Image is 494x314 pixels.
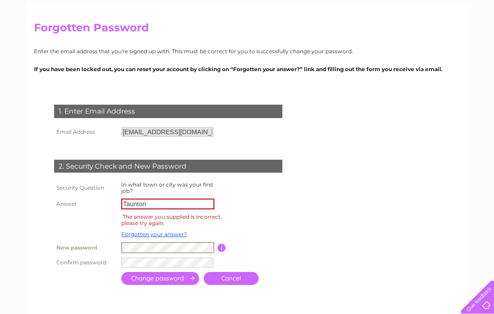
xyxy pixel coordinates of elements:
[369,38,386,45] a: Water
[121,272,199,285] input: Submit
[325,4,387,16] a: 0333 014 3131
[34,65,460,73] p: If you have been locked out, you can reset your account by clicking on “Forgotten your answer?” l...
[121,231,187,238] a: Forgotten your answer?
[121,181,213,194] label: In what town or city was your first job?
[34,47,460,55] p: Enter the email address that you're signed up with. This must be correct for you to successfully ...
[52,179,119,196] th: Security Question
[17,23,63,51] img: logo.png
[54,160,282,173] div: 2. Security Check and New Password
[121,212,222,228] div: The answer you supplied is incorrect, please try again.
[204,272,259,285] a: Cancel
[467,38,489,45] a: Contact
[416,38,443,45] a: Telecoms
[36,5,459,43] div: Clear Business is a trading name of Verastar Limited (registered in [GEOGRAPHIC_DATA] No. 3667643...
[34,21,460,38] h2: Forgotten Password
[391,38,411,45] a: Energy
[52,196,119,212] th: Answer
[217,244,226,252] input: Information
[52,255,119,270] th: Confirm password
[52,240,119,255] th: New password
[52,125,119,139] th: Email Address
[54,105,282,118] div: 1. Enter Email Address
[448,38,461,45] a: Blog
